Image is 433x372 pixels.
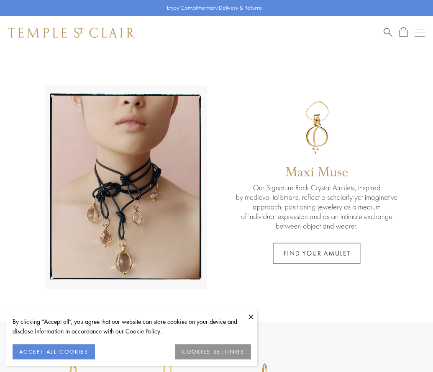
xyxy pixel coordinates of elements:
button: ACCEPT ALL COOKIES [13,344,95,359]
img: Temple St. Clair [8,28,135,38]
a: Open Shopping Bag [400,27,407,38]
a: Search [384,27,392,38]
div: By clicking “Accept all”, you agree that our website can store cookies on your device and disclos... [13,317,251,336]
p: Enjoy Complimentary Delivery & Returns [167,4,262,12]
button: Open navigation [415,28,425,38]
button: COOKIES SETTINGS [175,344,251,359]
